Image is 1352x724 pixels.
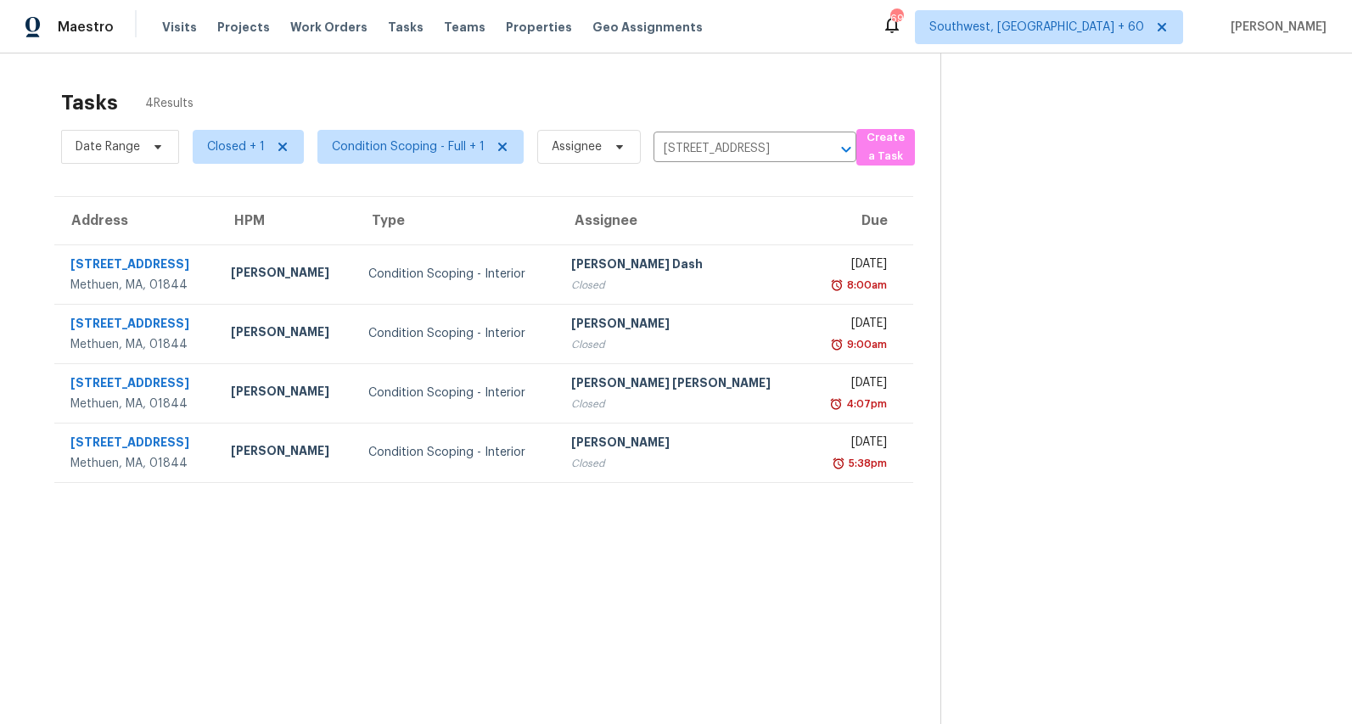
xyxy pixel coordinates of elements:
th: Type [355,197,557,244]
div: [PERSON_NAME] [571,315,793,336]
span: Visits [162,19,197,36]
div: [STREET_ADDRESS] [70,434,204,455]
img: Overdue Alarm Icon [830,277,844,294]
div: 691 [890,10,902,27]
th: HPM [217,197,355,244]
div: 5:38pm [845,455,887,472]
input: Search by address [654,136,809,162]
div: Methuen, MA, 01844 [70,396,204,413]
div: [DATE] [820,255,887,277]
div: [DATE] [820,434,887,455]
div: Methuen, MA, 01844 [70,455,204,472]
div: [DATE] [820,374,887,396]
span: 4 Results [145,95,194,112]
div: [PERSON_NAME] [231,323,341,345]
span: Projects [217,19,270,36]
span: Condition Scoping - Full + 1 [332,138,485,155]
div: Closed [571,277,793,294]
button: Create a Task [856,129,915,166]
div: 9:00am [844,336,887,353]
div: [DATE] [820,315,887,336]
div: Condition Scoping - Interior [368,384,543,401]
button: Open [834,138,858,161]
h2: Tasks [61,94,118,111]
th: Assignee [558,197,806,244]
span: Teams [444,19,485,36]
div: Closed [571,336,793,353]
span: Properties [506,19,572,36]
div: 8:00am [844,277,887,294]
div: [PERSON_NAME] [231,442,341,463]
div: [PERSON_NAME] Dash [571,255,793,277]
th: Due [806,197,913,244]
span: Work Orders [290,19,367,36]
div: Closed [571,455,793,472]
span: Assignee [552,138,602,155]
div: [STREET_ADDRESS] [70,255,204,277]
img: Overdue Alarm Icon [829,396,843,413]
img: Overdue Alarm Icon [832,455,845,472]
div: [PERSON_NAME] [PERSON_NAME] [571,374,793,396]
div: Condition Scoping - Interior [368,444,543,461]
div: [PERSON_NAME] [231,383,341,404]
span: Closed + 1 [207,138,265,155]
div: [PERSON_NAME] [571,434,793,455]
span: Geo Assignments [592,19,703,36]
div: [STREET_ADDRESS] [70,315,204,336]
div: Methuen, MA, 01844 [70,336,204,353]
span: Southwest, [GEOGRAPHIC_DATA] + 60 [929,19,1144,36]
span: [PERSON_NAME] [1224,19,1327,36]
div: Condition Scoping - Interior [368,325,543,342]
th: Address [54,197,217,244]
div: [PERSON_NAME] [231,264,341,285]
div: [STREET_ADDRESS] [70,374,204,396]
div: 4:07pm [843,396,887,413]
div: Methuen, MA, 01844 [70,277,204,294]
span: Date Range [76,138,140,155]
span: Tasks [388,21,424,33]
img: Overdue Alarm Icon [830,336,844,353]
div: Condition Scoping - Interior [368,266,543,283]
span: Maestro [58,19,114,36]
div: Closed [571,396,793,413]
span: Create a Task [865,128,906,167]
